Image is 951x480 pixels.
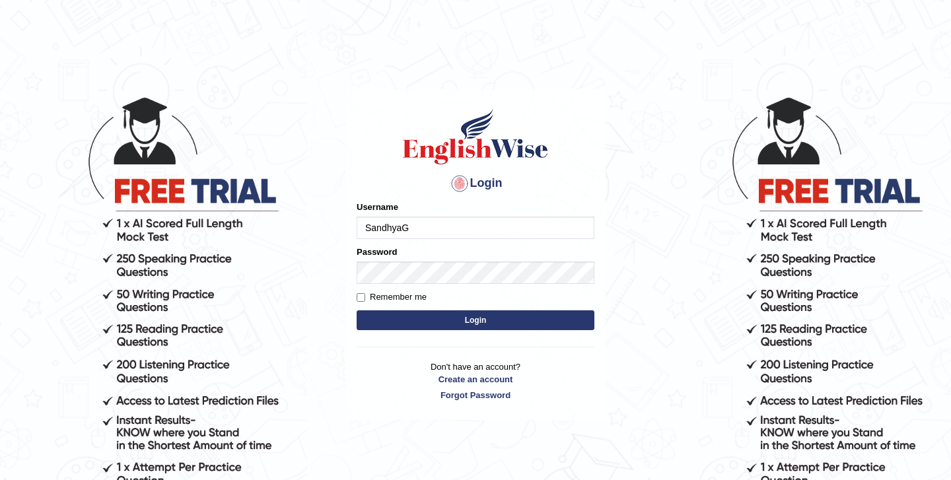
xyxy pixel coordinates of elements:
a: Forgot Password [357,389,594,401]
p: Don't have an account? [357,360,594,401]
input: Remember me [357,293,365,302]
label: Username [357,201,398,213]
h4: Login [357,173,594,194]
a: Create an account [357,373,594,386]
label: Password [357,246,397,258]
label: Remember me [357,291,427,304]
button: Login [357,310,594,330]
img: Logo of English Wise sign in for intelligent practice with AI [400,107,551,166]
